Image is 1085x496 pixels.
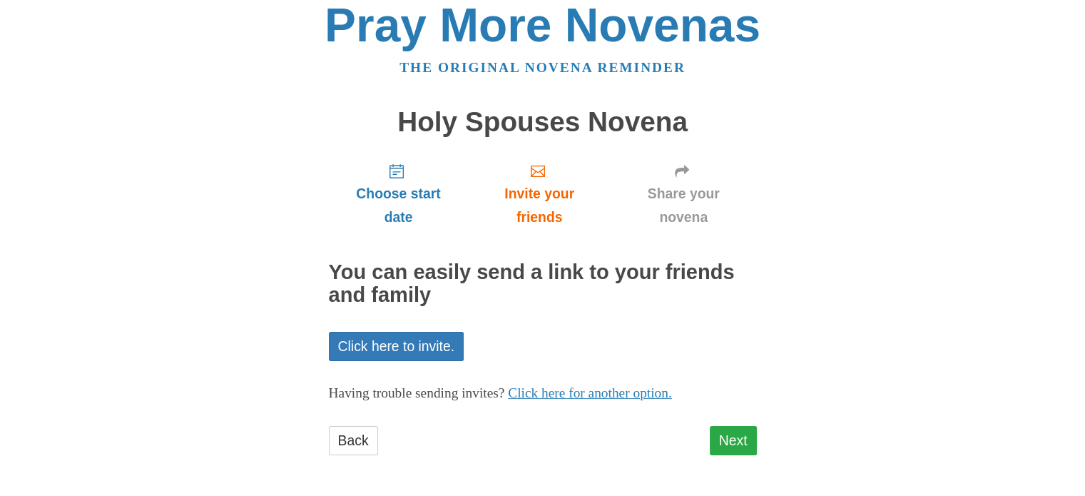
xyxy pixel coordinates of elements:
[329,426,378,455] a: Back
[468,151,610,236] a: Invite your friends
[329,107,757,138] h1: Holy Spouses Novena
[329,151,469,236] a: Choose start date
[329,261,757,307] h2: You can easily send a link to your friends and family
[329,332,464,361] a: Click here to invite.
[482,182,596,229] span: Invite your friends
[343,182,454,229] span: Choose start date
[710,426,757,455] a: Next
[508,385,672,400] a: Click here for another option.
[329,385,505,400] span: Having trouble sending invites?
[625,182,743,229] span: Share your novena
[611,151,757,236] a: Share your novena
[399,60,686,75] a: The original novena reminder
